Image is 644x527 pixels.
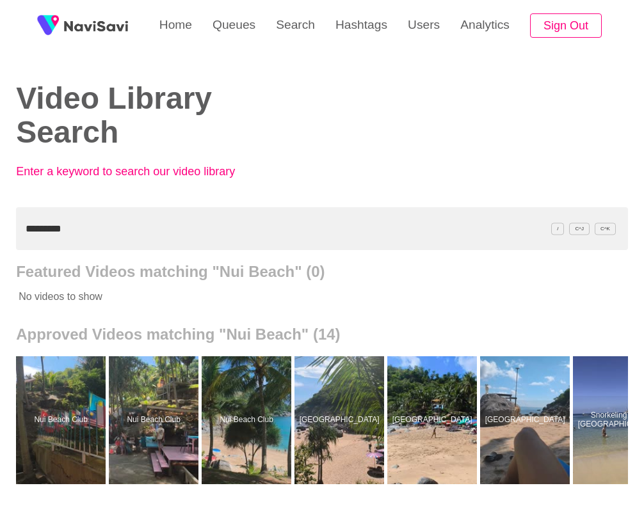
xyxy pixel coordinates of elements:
a: Nui Beach ClubNui Beach Club [16,356,109,484]
img: fireSpot [32,10,64,42]
a: Nui Beach ClubNui Beach Club [109,356,202,484]
button: Sign Out [530,13,602,38]
p: Enter a keyword to search our video library [16,165,298,178]
a: [GEOGRAPHIC_DATA]Nui Beach [480,356,573,484]
span: C^K [595,223,616,235]
a: Nui Beach ClubNui Beach Club [202,356,294,484]
h2: Approved Videos matching "Nui Beach" (14) [16,326,628,343]
p: No videos to show [16,281,567,313]
a: [GEOGRAPHIC_DATA]Nui Beach [294,356,387,484]
h2: Video Library Search [16,82,303,150]
img: fireSpot [64,19,128,32]
a: [GEOGRAPHIC_DATA]Nui Beach [387,356,480,484]
span: / [551,223,564,235]
span: C^J [569,223,590,235]
h2: Featured Videos matching "Nui Beach" (0) [16,263,628,281]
